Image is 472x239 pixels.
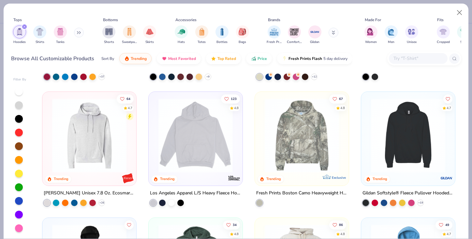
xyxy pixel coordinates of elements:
div: Sort By [101,56,114,62]
img: Slim Image [460,28,467,35]
img: Skirts Image [146,28,154,35]
span: Bags [239,40,246,45]
button: Like [329,220,346,229]
span: Men [388,40,394,45]
img: Tanks Image [57,28,64,35]
img: Hanes logo [121,171,134,184]
span: 5 day delivery [323,55,347,63]
button: filter button [143,25,156,45]
div: 4.7 [128,105,133,110]
span: Most Favorited [168,56,196,61]
img: Sweatpants Image [126,28,133,35]
div: Bottoms [103,17,118,23]
div: Los Angeles Apparel L/S Heavy Fleece Hoodie Po 14 Oz [150,189,241,197]
div: filter for Slim [457,25,470,45]
button: filter button [122,25,137,45]
button: filter button [175,25,188,45]
button: Like [125,220,134,229]
div: Fresh Prints Boston Camo Heavyweight Hoodie [256,189,347,197]
button: Like [117,94,134,103]
div: filter for Gildan [308,25,321,45]
span: Exclusive [332,175,346,179]
div: filter for Tanks [54,25,67,45]
span: Unisex [407,40,417,45]
div: filter for Hats [175,25,188,45]
img: Bottles Image [218,28,226,35]
img: Shirts Image [36,28,44,35]
div: filter for Cropped [437,25,450,45]
img: most_fav.gif [162,56,167,61]
span: Shorts [104,40,114,45]
img: trending.gif [124,56,129,61]
div: filter for Shorts [102,25,115,45]
div: 4.7 [447,105,451,110]
div: filter for Fresh Prints [267,25,282,45]
img: Hoodies Image [16,28,23,35]
img: Gildan logo [440,171,453,184]
div: filter for Bottles [215,25,229,45]
span: 49 [445,223,449,226]
span: Trending [131,56,147,61]
button: filter button [236,25,249,45]
span: Fresh Prints Flash [288,56,322,61]
button: filter button [437,25,450,45]
img: Bags Image [239,28,246,35]
button: filter button [33,25,46,45]
span: Slim [460,40,467,45]
img: Hats Image [178,28,185,35]
img: Totes Image [198,28,205,35]
button: filter button [215,25,229,45]
span: Bottles [216,40,228,45]
span: Sweatpants [122,40,137,45]
img: Cropped Image [439,28,447,35]
div: 4.7 [447,232,451,236]
button: Most Favorited [157,53,201,64]
div: 4.8 [340,232,345,236]
div: filter for Bags [236,25,249,45]
div: 4.8 [234,232,239,236]
span: Skirts [145,40,154,45]
button: filter button [287,25,302,45]
img: flash.gif [282,56,287,61]
span: Fresh Prints [267,40,282,45]
button: filter button [267,25,282,45]
button: Like [443,94,452,103]
div: filter for Hoodies [13,25,26,45]
button: filter button [405,25,418,45]
img: fe3aba7b-4693-4b3e-ab95-a32d4261720b [49,98,130,173]
span: + 37 [99,75,104,79]
button: Like [435,220,452,229]
span: 86 [339,223,343,226]
div: filter for Totes [195,25,208,45]
span: 34 [233,223,237,226]
img: 7a261990-f1c3-47fe-abf2-b94cf530bb8d [236,98,317,173]
div: filter for Unisex [405,25,418,45]
img: TopRated.gif [211,56,216,61]
span: Totes [198,40,206,45]
img: Men Image [388,28,395,35]
div: Fits [437,17,444,23]
span: + 26 [99,201,104,204]
button: Like [223,220,240,229]
button: filter button [195,25,208,45]
img: Shorts Image [105,28,113,35]
button: Trending [119,53,152,64]
div: filter for Men [385,25,398,45]
img: 6531d6c5-84f2-4e2d-81e4-76e2114e47c4 [155,98,236,173]
div: Tops [13,17,22,23]
span: Hats [178,40,185,45]
div: filter for Women [364,25,377,45]
input: Try "T-Shirt" [393,55,443,62]
img: Women Image [367,28,375,35]
button: Close [453,7,466,19]
div: Accessories [175,17,197,23]
button: filter button [457,25,470,45]
button: Top Rated [206,53,241,64]
button: filter button [54,25,67,45]
span: Gildan [310,40,319,45]
span: Tanks [56,40,65,45]
img: 1a07cc18-aee9-48c0-bcfb-936d85bd356b [368,98,449,173]
span: Price [258,56,267,61]
span: Shirts [36,40,44,45]
div: Brands [268,17,280,23]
